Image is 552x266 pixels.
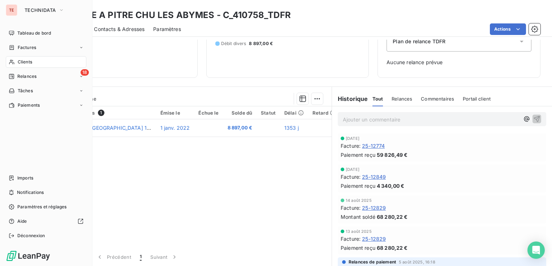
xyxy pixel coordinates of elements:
[362,204,386,212] span: 25-12829
[18,59,32,65] span: Clients
[81,69,89,76] span: 18
[17,189,44,196] span: Notifications
[377,151,408,159] span: 59 826,49 €
[341,244,375,252] span: Paiement reçu
[399,260,435,264] span: 5 août 2025, 16:18
[341,173,361,181] span: Facture :
[341,142,361,150] span: Facture :
[17,204,66,210] span: Paramètres et réglages
[332,94,368,103] h6: Historique
[135,249,146,265] button: 1
[393,38,445,45] span: Plan de relance TDFR
[421,96,454,102] span: Commentaires
[18,102,40,108] span: Paiements
[160,125,190,131] span: 1 janv. 2022
[341,204,361,212] span: Facture :
[392,96,412,102] span: Relances
[346,229,372,234] span: 13 août 2025
[221,40,246,47] span: Débit divers
[50,110,152,116] div: Pièces comptables
[17,218,27,225] span: Aide
[362,142,385,150] span: 25-12774
[463,96,491,102] span: Portail client
[261,110,276,116] div: Statut
[153,26,181,33] span: Paramètres
[228,110,253,116] div: Solde dû
[490,23,526,35] button: Actions
[372,96,383,102] span: Tout
[146,249,182,265] button: Suivant
[341,213,375,221] span: Montant soldé
[6,4,17,16] div: TE
[284,110,304,116] div: Délai
[349,259,396,265] span: Relances de paiement
[377,244,408,252] span: 68 280,22 €
[527,241,545,259] div: Open Intercom Messenger
[18,88,33,94] span: Tâches
[341,235,361,243] span: Facture :
[341,151,375,159] span: Paiement reçu
[198,110,219,116] div: Échue le
[346,167,359,172] span: [DATE]
[312,110,336,116] div: Retard
[50,125,156,131] span: F.21-11090 CHU [GEOGRAPHIC_DATA] 11.21
[362,173,386,181] span: 25-12849
[284,125,299,131] span: 1353 j
[17,73,36,80] span: Relances
[346,198,372,203] span: 14 août 2025
[341,182,375,190] span: Paiement reçu
[18,44,36,51] span: Factures
[228,124,253,132] span: 8 897,00 €
[25,7,56,13] span: TECHNIDATA
[140,253,142,261] span: 1
[377,213,408,221] span: 68 280,22 €
[17,175,33,181] span: Imports
[346,136,359,141] span: [DATE]
[387,59,531,66] span: Aucune relance prévue
[64,9,291,22] h3: POINTE A PITRE CHU LES ABYMES - C_410758_TDFR
[17,30,51,36] span: Tableau de bord
[160,110,190,116] div: Émise le
[92,249,135,265] button: Précédent
[98,110,104,116] span: 1
[249,40,273,47] span: 8 897,00 €
[362,235,386,243] span: 25-12829
[17,232,45,239] span: Déconnexion
[6,250,51,262] img: Logo LeanPay
[94,26,145,33] span: Contacts & Adresses
[6,216,86,227] a: Aide
[377,182,405,190] span: 4 340,00 €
